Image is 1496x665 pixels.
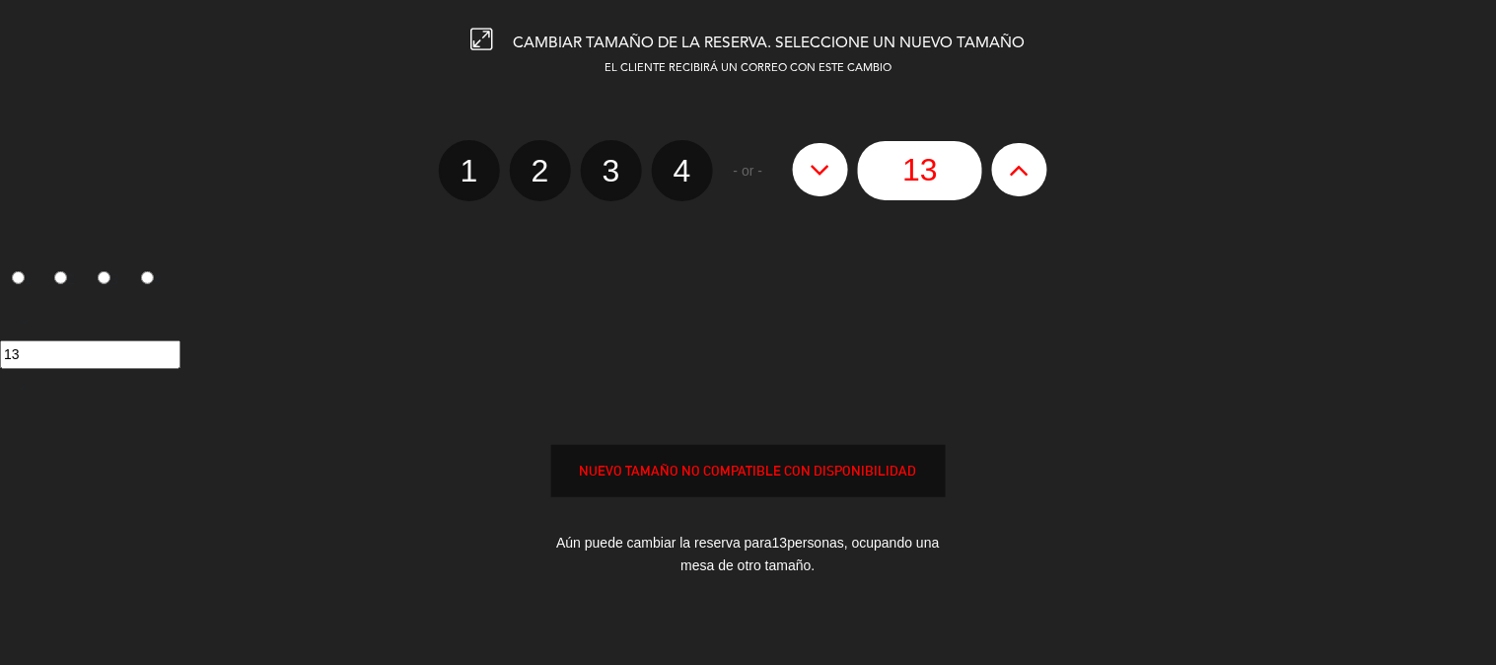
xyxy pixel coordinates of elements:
span: CAMBIAR TAMAÑO DE LA RESERVA. SELECCIONE UN NUEVO TAMAÑO [514,36,1026,51]
label: 1 [439,140,500,201]
label: 2 [43,263,87,297]
input: 2 [54,271,67,284]
label: 4 [652,140,713,201]
div: Aún puede cambiar la reserva para personas, ocupando una mesa de otro tamaño. [551,517,946,592]
span: - or - [734,160,763,183]
input: 4 [141,271,154,284]
label: 3 [87,263,130,297]
label: 3 [581,140,642,201]
span: EL CLIENTE RECIBIRÁ UN CORREO CON ESTE CAMBIO [605,63,891,74]
input: 3 [98,271,110,284]
div: NUEVO TAMAÑO NO COMPATIBLE CON DISPONIBILIDAD [552,460,945,482]
input: 1 [12,271,25,284]
label: 2 [510,140,571,201]
label: 4 [129,263,173,297]
span: 13 [772,535,788,551]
